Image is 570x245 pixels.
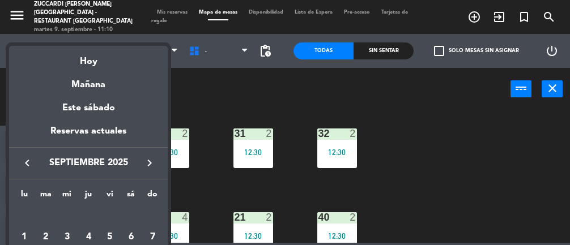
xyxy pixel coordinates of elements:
div: Hoy [9,46,168,69]
button: keyboard_arrow_left [17,156,37,170]
div: Reservas actuales [9,124,168,147]
i: keyboard_arrow_right [143,156,156,170]
th: lunes [14,188,35,205]
th: martes [35,188,57,205]
th: miércoles [57,188,78,205]
th: domingo [142,188,163,205]
div: Este sábado [9,92,168,124]
button: keyboard_arrow_right [139,156,160,170]
td: SEP. [14,205,163,226]
i: keyboard_arrow_left [20,156,34,170]
th: jueves [78,188,99,205]
div: Mañana [9,69,168,92]
span: septiembre 2025 [37,156,139,170]
th: sábado [121,188,142,205]
th: viernes [99,188,121,205]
